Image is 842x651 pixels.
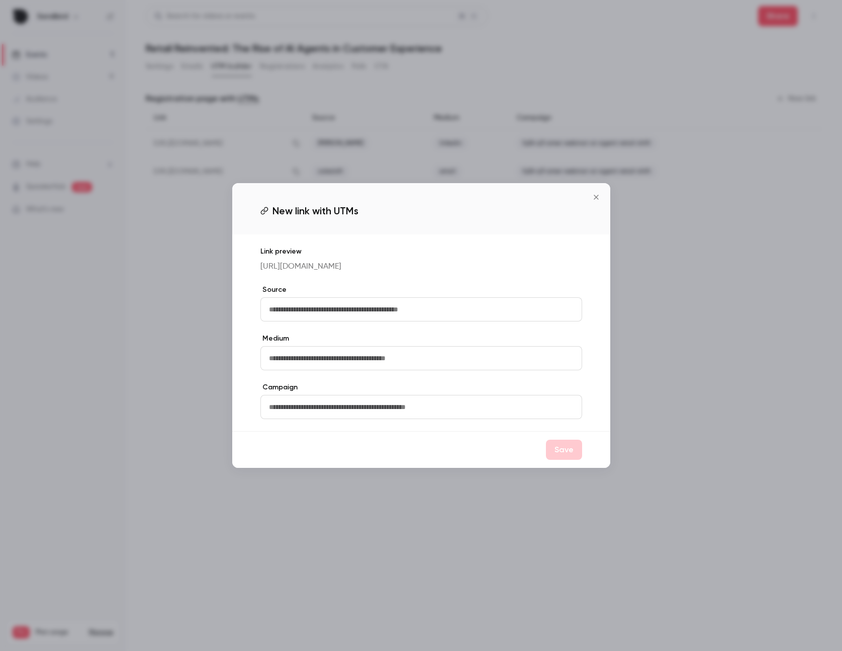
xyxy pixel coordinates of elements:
[260,334,582,344] label: Medium
[260,247,582,257] p: Link preview
[260,261,582,273] p: [URL][DOMAIN_NAME]
[260,285,582,295] label: Source
[272,203,358,218] span: New link with UTMs
[586,187,606,207] button: Close
[260,382,582,392] label: Campaign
